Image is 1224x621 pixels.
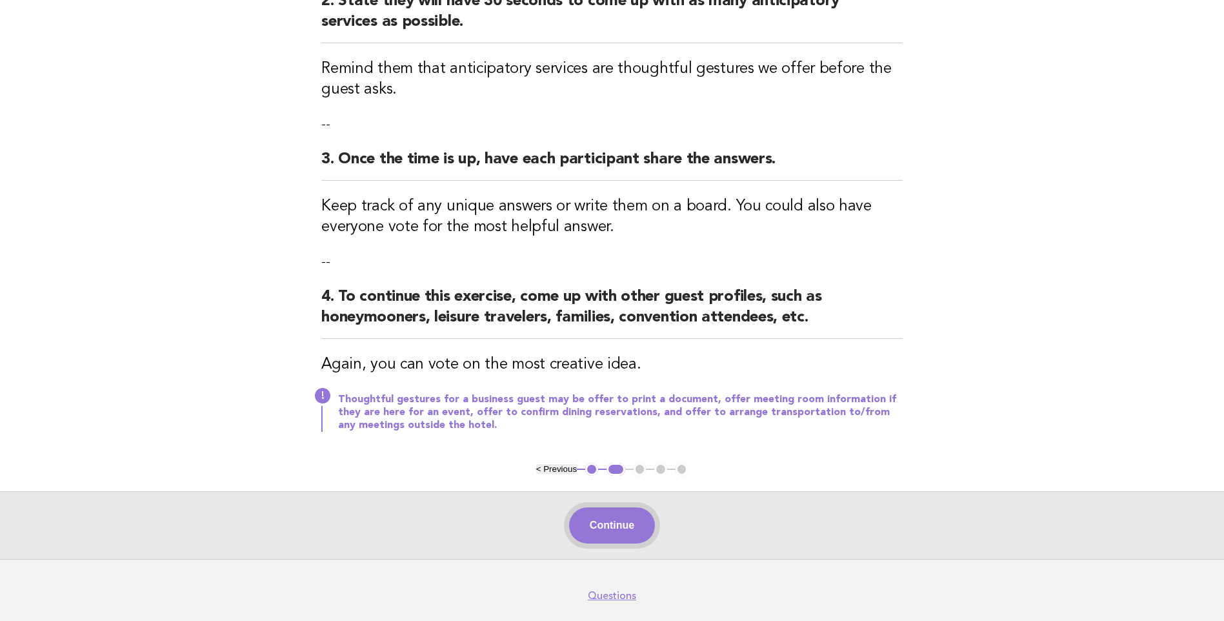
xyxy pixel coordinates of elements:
[585,463,598,476] button: 1
[536,464,577,474] button: < Previous
[321,354,903,375] h3: Again, you can vote on the most creative idea.
[321,59,903,100] h3: Remind them that anticipatory services are thoughtful gestures we offer before the guest asks.
[569,507,655,544] button: Continue
[588,589,636,602] a: Questions
[321,116,903,134] p: --
[321,149,903,181] h2: 3. Once the time is up, have each participant share the answers.
[607,463,625,476] button: 2
[321,253,903,271] p: --
[321,287,903,339] h2: 4. To continue this exercise, come up with other guest profiles, such as honeymooners, leisure tr...
[321,196,903,238] h3: Keep track of any unique answers or write them on a board. You could also have everyone vote for ...
[338,393,903,432] p: Thoughtful gestures for a business guest may be offer to print a document, offer meeting room inf...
